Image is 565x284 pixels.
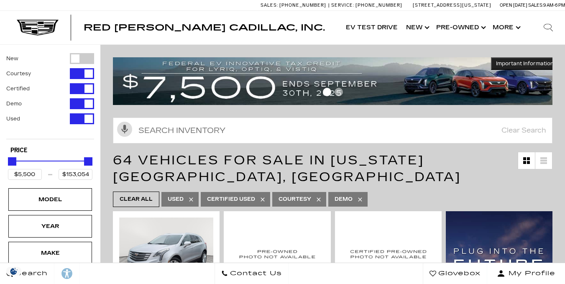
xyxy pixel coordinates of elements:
div: Minimum Price [8,157,16,166]
a: Red [PERSON_NAME] Cadillac, Inc. [84,23,325,32]
button: More [488,11,523,44]
div: Maximum Price [84,157,92,166]
span: 64 Vehicles for Sale in [US_STATE][GEOGRAPHIC_DATA], [GEOGRAPHIC_DATA] [113,153,461,184]
input: Search Inventory [113,118,552,143]
a: New [402,11,432,44]
div: Year [29,222,71,231]
a: Pre-Owned [432,11,488,44]
span: Used [168,194,184,205]
span: Open [DATE] [500,3,527,8]
span: Courtesy [279,194,311,205]
a: [STREET_ADDRESS][US_STATE] [413,3,491,8]
div: MakeMake [8,242,92,264]
a: Glovebox [423,263,487,284]
span: [PHONE_NUMBER] [355,3,402,8]
span: Sales: [261,3,278,8]
span: [PHONE_NUMBER] [279,3,326,8]
button: Open user profile menu [487,263,565,284]
span: Search [13,268,48,279]
span: Important Information [496,60,554,67]
section: Click to Open Cookie Consent Modal [4,267,23,276]
a: Service: [PHONE_NUMBER] [328,3,404,8]
a: Sales: [PHONE_NUMBER] [261,3,328,8]
div: Make [29,248,71,258]
button: Important Information [491,57,559,70]
label: New [6,54,18,63]
span: Contact Us [228,268,282,279]
a: EV Test Drive [342,11,402,44]
span: Red [PERSON_NAME] Cadillac, Inc. [84,23,325,33]
label: Used [6,115,20,123]
label: Courtesy [6,69,31,78]
div: Price [8,154,92,180]
span: Demo [335,194,353,205]
div: ModelModel [8,188,92,211]
span: Certified Used [207,194,255,205]
img: Cadillac Dark Logo with Cadillac White Text [17,20,59,36]
span: 9 AM-6 PM [543,3,565,8]
a: Contact Us [215,263,289,284]
label: Certified [6,84,30,93]
span: Clear All [120,194,153,205]
div: YearYear [8,215,92,238]
input: Maximum [59,169,92,180]
label: Demo [6,100,22,108]
span: Go to slide 1 [323,88,331,96]
img: Opt-Out Icon [4,267,23,276]
h5: Price [10,147,90,154]
img: vrp-tax-ending-august-version [113,57,559,105]
div: Filter by Vehicle Type [6,53,94,139]
input: Minimum [8,169,42,180]
span: Go to slide 2 [335,88,343,96]
div: Model [29,195,71,204]
span: Glovebox [436,268,481,279]
svg: Click to toggle on voice search [117,122,132,137]
span: My Profile [505,268,555,279]
span: Sales: [528,3,543,8]
span: Service: [331,3,354,8]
